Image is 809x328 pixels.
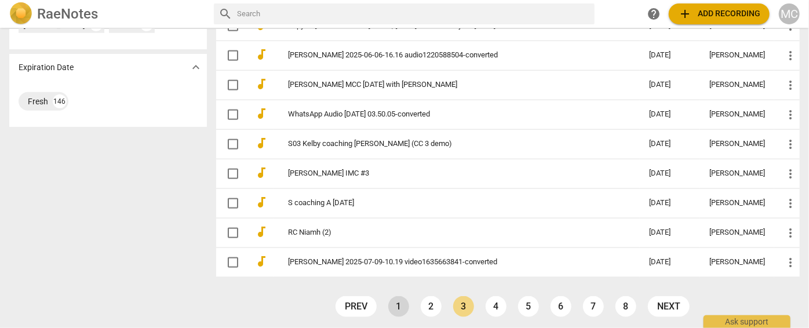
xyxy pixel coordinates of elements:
[709,199,765,207] div: [PERSON_NAME]
[709,169,765,178] div: [PERSON_NAME]
[640,41,700,70] td: [DATE]
[254,166,268,180] span: audiotrack
[583,296,604,317] a: Page 7
[784,137,797,151] span: more_vert
[486,296,506,317] a: Page 4
[37,6,98,22] h2: RaeNotes
[254,107,268,121] span: audiotrack
[784,167,797,181] span: more_vert
[421,296,442,317] a: Page 2
[254,195,268,209] span: audiotrack
[288,81,607,89] a: [PERSON_NAME] MCC [DATE] with [PERSON_NAME]
[704,315,790,328] div: Ask support
[254,136,268,150] span: audiotrack
[640,159,700,188] td: [DATE]
[640,218,700,247] td: [DATE]
[518,296,539,317] a: Page 5
[678,7,760,21] span: Add recording
[615,296,636,317] a: Page 8
[640,100,700,129] td: [DATE]
[669,3,770,24] button: Upload
[288,51,607,60] a: [PERSON_NAME] 2025-06-06-16.16 audio1220588504-converted
[336,296,377,317] a: prev
[640,70,700,100] td: [DATE]
[784,196,797,210] span: more_vert
[288,140,607,148] a: S03 Kelby coaching [PERSON_NAME] (CC 3 demo)
[237,5,590,23] input: Search
[709,140,765,148] div: [PERSON_NAME]
[453,296,474,317] a: Page 3 is your current page
[784,256,797,269] span: more_vert
[640,129,700,159] td: [DATE]
[288,228,607,237] a: RC Niamh (2)
[288,110,607,119] a: WhatsApp Audio [DATE] 03.50.05-converted
[28,96,48,107] div: Fresh
[784,49,797,63] span: more_vert
[288,258,607,267] a: [PERSON_NAME] 2025-07-09-10.19 video1635663841-converted
[254,225,268,239] span: audiotrack
[640,247,700,277] td: [DATE]
[9,2,32,25] img: Logo
[551,296,571,317] a: Page 6
[254,77,268,91] span: audiotrack
[19,61,74,74] p: Expiration Date
[288,199,607,207] a: S coaching A [DATE]
[709,228,765,237] div: [PERSON_NAME]
[784,78,797,92] span: more_vert
[779,3,800,24] button: MC
[784,226,797,240] span: more_vert
[187,59,205,76] button: Show more
[709,258,765,267] div: [PERSON_NAME]
[53,94,67,108] div: 146
[640,188,700,218] td: [DATE]
[388,296,409,317] a: Page 1
[648,296,690,317] a: next
[709,51,765,60] div: [PERSON_NAME]
[254,254,268,268] span: audiotrack
[784,108,797,122] span: more_vert
[254,48,268,61] span: audiotrack
[647,7,661,21] span: help
[9,2,205,25] a: LogoRaeNotes
[643,3,664,24] a: Help
[218,7,232,21] span: search
[678,7,692,21] span: add
[189,60,203,74] span: expand_more
[709,81,765,89] div: [PERSON_NAME]
[709,110,765,119] div: [PERSON_NAME]
[288,169,607,178] a: [PERSON_NAME] IMC #3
